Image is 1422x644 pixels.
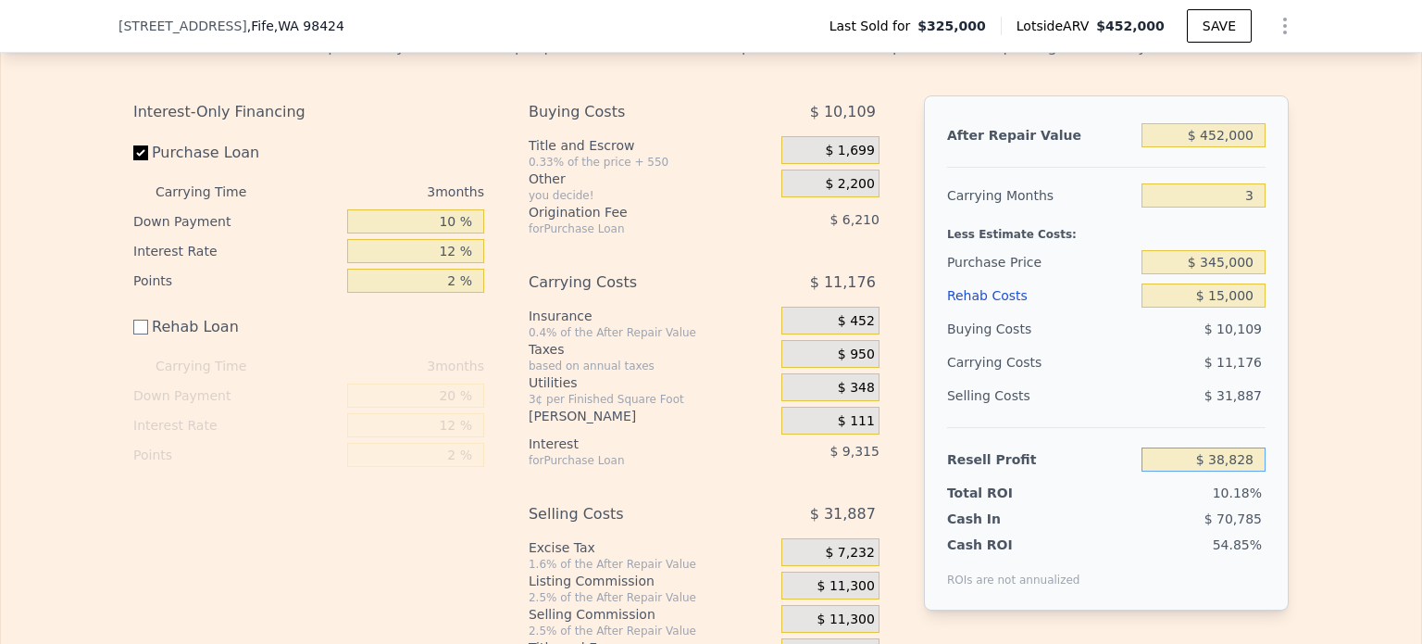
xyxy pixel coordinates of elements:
div: 1.6% of the After Repair Value [529,557,774,572]
span: , WA 98424 [274,19,344,33]
input: Purchase Loan [133,145,148,160]
div: Selling Commission [529,605,774,624]
span: $ 2,200 [825,176,874,193]
button: Show Options [1266,7,1303,44]
span: $ 11,300 [817,612,875,628]
span: $325,000 [917,17,986,35]
div: Utilities [529,373,774,392]
div: Total ROI [947,484,1063,502]
div: 3 months [283,177,484,207]
div: for Purchase Loan [529,453,735,468]
span: $ 111 [838,413,875,430]
div: Resell Profit [947,443,1134,476]
div: Purchase Price [947,246,1134,279]
div: Origination Fee [529,203,735,221]
div: Points [133,266,340,296]
span: $ 11,176 [810,266,876,299]
span: $ 11,300 [817,578,875,595]
div: for Purchase Loan [529,221,735,236]
span: $452,000 [1096,19,1165,33]
span: $ 11,176 [1204,355,1262,370]
span: $ 10,109 [1204,322,1262,336]
span: $ 348 [838,380,875,397]
span: $ 7,232 [825,545,874,562]
div: ROIs are not annualized [947,554,1080,587]
span: $ 31,887 [1204,388,1262,403]
div: Taxes [529,340,774,359]
div: Excise Tax [529,538,774,557]
div: 0.33% of the price + 550 [529,155,774,170]
div: Other [529,170,774,188]
div: 3¢ per Finished Square Foot [529,392,774,407]
span: Lotside ARV [1017,17,1096,35]
span: 54.85% [1213,537,1262,552]
input: Rehab Loan [133,320,148,335]
div: Insurance [529,307,774,325]
div: 0.4% of the After Repair Value [529,325,774,340]
div: Less Estimate Costs: [947,212,1266,246]
div: Carrying Months [947,179,1134,212]
div: Points [133,440,340,470]
div: Interest [529,435,735,453]
button: SAVE [1187,9,1252,43]
div: Selling Costs [529,498,735,531]
div: you decide! [529,188,774,203]
span: $ 9,315 [829,444,879,459]
span: $ 10,109 [810,95,876,129]
div: Interest Rate [133,410,340,440]
div: Carrying Time [156,351,276,381]
div: Interest Rate [133,236,340,266]
div: Rehab Costs [947,279,1134,312]
div: Cash In [947,510,1063,528]
span: $ 1,699 [825,143,874,159]
div: [PERSON_NAME] [529,407,774,425]
span: $ 31,887 [810,498,876,531]
label: Rehab Loan [133,310,340,344]
div: based on annual taxes [529,359,774,373]
div: Down Payment [133,381,340,410]
div: 2.5% of the After Repair Value [529,624,774,638]
div: Buying Costs [529,95,735,129]
div: Interest-Only Financing [133,95,484,129]
span: Last Sold for [829,17,918,35]
span: $ 452 [838,313,875,330]
div: Carrying Time [156,177,276,207]
span: 10.18% [1213,486,1262,500]
div: Cash ROI [947,536,1080,554]
span: $ 70,785 [1204,511,1262,526]
div: Carrying Costs [529,266,735,299]
div: Down Payment [133,207,340,236]
div: After Repair Value [947,119,1134,152]
div: Carrying Costs [947,346,1063,379]
span: $ 950 [838,347,875,363]
div: 3 months [283,351,484,381]
div: Selling Costs [947,379,1134,412]
span: $ 6,210 [829,212,879,227]
div: Buying Costs [947,312,1134,346]
label: Purchase Loan [133,136,340,170]
div: Listing Commission [529,572,774,590]
span: , Fife [247,17,344,35]
div: Title and Escrow [529,136,774,155]
span: [STREET_ADDRESS] [118,17,247,35]
div: 2.5% of the After Repair Value [529,590,774,605]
